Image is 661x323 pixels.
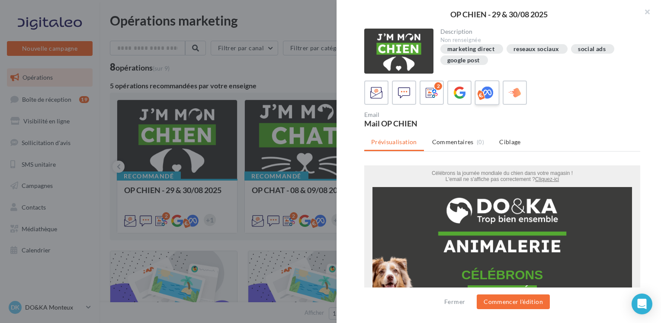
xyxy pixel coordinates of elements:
div: Open Intercom Messenger [632,294,652,314]
div: Mail OP CHIEN [364,120,499,127]
a: Cliquez-ici [171,11,195,17]
div: google post [447,57,480,64]
span: Commentaires [432,138,474,146]
div: Email [364,112,499,118]
span: (0) [477,139,484,145]
div: marketing direct [447,46,495,52]
button: Commencer l'édition [477,294,550,309]
div: Description [440,29,634,35]
button: Fermer [441,297,468,307]
span: LA JOURNÉE [103,120,173,132]
div: Non renseignée [440,36,634,44]
span: Ciblage [499,138,520,145]
img: logo_doka_Animalerie_Horizontal_fond_transparent-4.png [17,30,259,93]
div: 2 [434,82,442,90]
span: Célébrons la journée mondiale du chien dans votre magasin ! [67,5,209,11]
div: OP CHIEN - 29 & 30/08 2025 [350,10,647,18]
div: social ads [578,46,606,52]
span: L'email ne s'affiche pas correctement ? [81,11,171,17]
strong: CÉLÉBRONS [97,102,179,116]
div: reseaux sociaux [513,46,559,52]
